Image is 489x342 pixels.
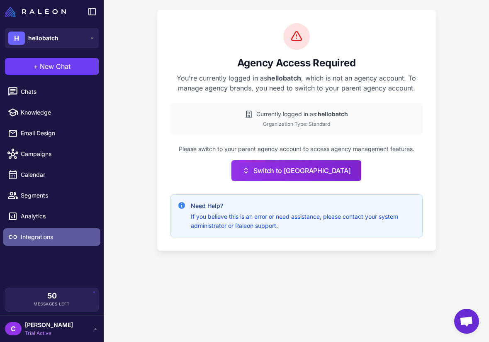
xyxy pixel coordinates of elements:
span: New Chat [40,61,71,71]
h4: Need Help? [191,201,416,210]
img: Raleon Logo [5,7,66,17]
h2: Agency Access Required [170,56,423,70]
a: Campaigns [3,145,100,163]
span: Email Design [21,129,94,138]
span: Calendar [21,170,94,179]
span: Messages Left [34,301,70,307]
button: Hhellobatch [5,28,99,48]
div: Organization Type: Standard [177,120,416,128]
a: Segments [3,187,100,204]
a: Calendar [3,166,100,183]
div: Open chat [454,309,479,334]
a: Email Design [3,125,100,142]
span: 50 [47,292,57,300]
div: C [5,322,22,335]
button: Switch to [GEOGRAPHIC_DATA] [231,160,361,181]
span: + [34,61,38,71]
span: Integrations [21,232,94,242]
a: Raleon Logo [5,7,69,17]
span: [PERSON_NAME] [25,320,73,330]
p: Please switch to your parent agency account to access agency management features. [170,144,423,154]
a: Analytics [3,208,100,225]
span: hellobatch [28,34,58,43]
span: Chats [21,87,94,96]
a: Knowledge [3,104,100,121]
a: Chats [3,83,100,100]
span: Currently logged in as: [256,110,348,119]
p: You're currently logged in as , which is not an agency account. To manage agency brands, you need... [170,73,423,93]
button: +New Chat [5,58,99,75]
span: Analytics [21,212,94,221]
strong: hellobatch [267,74,301,82]
span: Knowledge [21,108,94,117]
span: Campaigns [21,149,94,159]
span: Trial Active [25,330,73,337]
a: Integrations [3,228,100,246]
strong: hellobatch [318,110,348,117]
p: If you believe this is an error or need assistance, please contact your system administrator or R... [191,212,416,230]
span: Segments [21,191,94,200]
div: H [8,32,25,45]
